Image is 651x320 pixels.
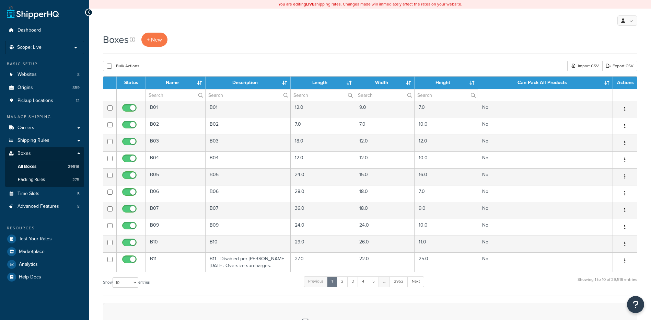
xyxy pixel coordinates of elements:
th: Name : activate to sort column ascending [146,77,206,89]
td: 25.0 [415,252,478,272]
td: B01 [206,101,291,118]
td: 15.0 [355,168,415,185]
div: Manage Shipping [5,114,84,120]
td: B04 [206,151,291,168]
a: … [379,276,390,287]
td: B11 - Disabled per [PERSON_NAME] [DATE]. Oversize surcharges. [206,252,291,272]
span: Carriers [18,125,34,131]
a: 5 [368,276,379,287]
a: Help Docs [5,271,84,283]
a: 3 [347,276,358,287]
span: 8 [77,72,80,78]
td: 12.0 [355,151,415,168]
li: Pickup Locations [5,94,84,107]
button: Bulk Actions [103,61,143,71]
div: Resources [5,225,84,231]
a: Next [407,276,424,287]
div: Basic Setup [5,61,84,67]
td: B07 [206,202,291,219]
td: 18.0 [291,135,355,151]
span: All Boxes [18,164,36,170]
td: No [478,252,613,272]
td: B05 [206,168,291,185]
td: 7.0 [415,185,478,202]
th: Status [117,77,146,89]
span: 12 [76,98,80,104]
span: 859 [72,85,80,91]
span: Advanced Features [18,204,59,209]
th: Width : activate to sort column ascending [355,77,415,89]
td: B11 [146,252,206,272]
td: 24.0 [291,219,355,236]
td: 18.0 [355,185,415,202]
td: No [478,168,613,185]
td: 11.0 [415,236,478,252]
td: 9.0 [415,202,478,219]
th: Description : activate to sort column ascending [206,77,291,89]
td: B03 [206,135,291,151]
td: B07 [146,202,206,219]
input: Search [206,89,291,101]
span: Analytics [19,262,38,267]
td: 12.0 [291,101,355,118]
td: 7.0 [415,101,478,118]
span: Packing Rules [18,177,45,183]
span: Websites [18,72,37,78]
a: Advanced Features 8 [5,200,84,213]
td: 10.0 [415,219,478,236]
li: Advanced Features [5,200,84,213]
td: 12.0 [291,151,355,168]
td: 27.0 [291,252,355,272]
input: Search [415,89,477,101]
li: Websites [5,68,84,81]
div: Showing 1 to 10 of 29,516 entries [578,276,637,290]
a: + New [141,33,167,47]
td: B06 [206,185,291,202]
td: B10 [146,236,206,252]
select: Showentries [113,277,138,288]
span: Boxes [18,151,31,157]
td: 12.0 [415,135,478,151]
td: No [478,118,613,135]
td: No [478,185,613,202]
input: Search [291,89,354,101]
a: Test Your Rates [5,233,84,245]
td: No [478,151,613,168]
span: Scope: Live [17,45,42,50]
td: 29.0 [291,236,355,252]
td: 24.0 [291,168,355,185]
span: 8 [77,204,80,209]
td: 10.0 [415,118,478,135]
span: Shipping Rules [18,138,49,144]
a: ShipperHQ Home [7,5,59,19]
label: Show entries [103,277,150,288]
td: B06 [146,185,206,202]
span: Origins [18,85,33,91]
td: 24.0 [355,219,415,236]
span: Time Slots [18,191,39,197]
a: Dashboard [5,24,84,37]
a: Export CSV [602,61,637,71]
span: 5 [77,191,80,197]
td: B02 [206,118,291,135]
span: Test Your Rates [19,236,52,242]
a: Carriers [5,122,84,134]
td: 28.0 [291,185,355,202]
td: B03 [146,135,206,151]
a: Marketplace [5,245,84,258]
span: 275 [72,177,79,183]
a: 2952 [390,276,408,287]
td: 9.0 [355,101,415,118]
td: 7.0 [291,118,355,135]
h1: Boxes [103,33,129,46]
a: Analytics [5,258,84,271]
a: 1 [327,276,337,287]
span: 29516 [68,164,79,170]
li: Origins [5,81,84,94]
td: No [478,202,613,219]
